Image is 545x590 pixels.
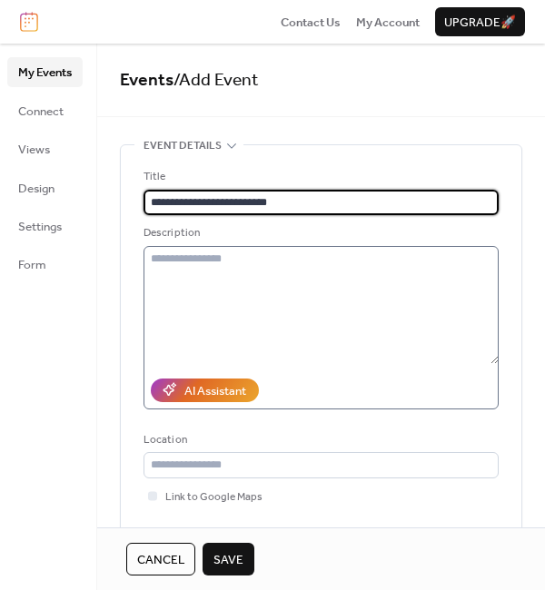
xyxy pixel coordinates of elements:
span: Contact Us [281,14,341,32]
button: Cancel [126,543,195,575]
div: AI Assistant [184,382,246,400]
a: Views [7,134,83,163]
img: logo [20,12,38,32]
span: Save [213,551,243,569]
div: Description [144,224,495,242]
span: Settings [18,218,62,236]
span: / Add Event [173,64,259,97]
span: Design [18,180,54,198]
span: Views [18,141,50,159]
span: My Account [356,14,420,32]
span: Upgrade 🚀 [444,14,516,32]
a: Settings [7,211,83,241]
a: Events [120,64,173,97]
span: Form [18,256,46,274]
a: Design [7,173,83,202]
div: Location [144,431,495,449]
a: My Events [7,57,83,86]
span: Connect [18,103,64,121]
a: My Account [356,13,420,31]
div: Title [144,168,495,186]
button: Upgrade🚀 [435,7,525,36]
span: Event details [144,137,222,155]
button: Save [203,543,254,575]
span: Cancel [137,551,184,569]
a: Form [7,250,83,279]
span: Link to Google Maps [165,488,263,506]
button: AI Assistant [151,379,259,402]
span: My Events [18,64,72,82]
a: Contact Us [281,13,341,31]
a: Connect [7,96,83,125]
